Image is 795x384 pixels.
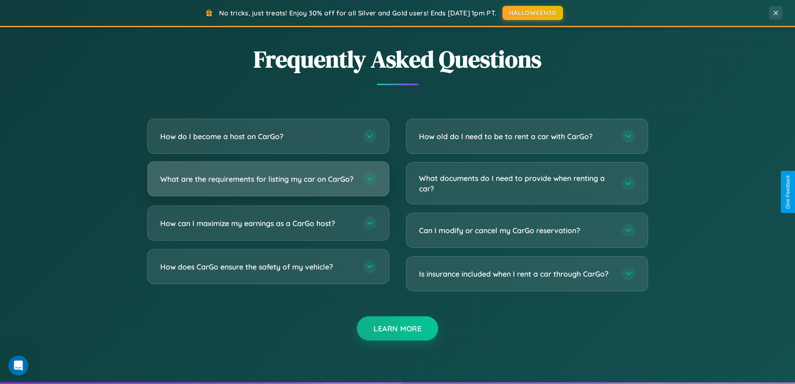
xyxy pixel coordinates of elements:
h3: How old do I need to be to rent a car with CarGo? [419,131,613,142]
h3: What are the requirements for listing my car on CarGo? [160,174,355,184]
button: HALLOWEEN30 [502,6,563,20]
h3: How does CarGo ensure the safety of my vehicle? [160,262,355,272]
h3: Can I modify or cancel my CarGo reservation? [419,225,613,236]
h2: Frequently Asked Questions [147,43,648,75]
h3: What documents do I need to provide when renting a car? [419,173,613,193]
span: No tricks, just treats! Enjoy 30% off for all Silver and Gold users! Ends [DATE] 1pm PT. [219,9,496,17]
h3: Is insurance included when I rent a car through CarGo? [419,269,613,279]
iframe: Intercom live chat [8,356,28,376]
h3: How do I become a host on CarGo? [160,131,355,142]
div: Give Feedback [785,175,791,209]
button: Learn More [357,316,438,341]
h3: How can I maximize my earnings as a CarGo host? [160,218,355,229]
